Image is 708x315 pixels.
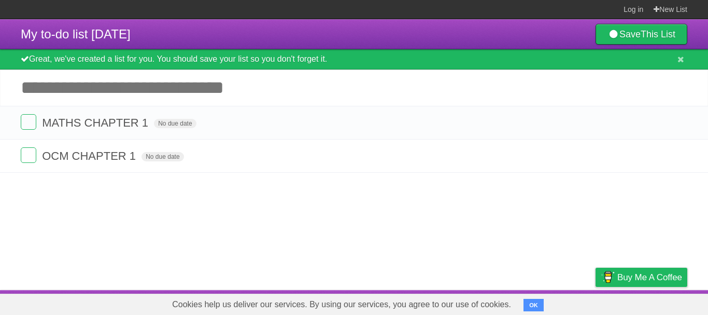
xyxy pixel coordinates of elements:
button: OK [523,299,544,311]
span: MATHS CHAPTER 1 [42,116,151,129]
a: SaveThis List [596,24,687,45]
b: This List [641,29,675,39]
a: Buy me a coffee [596,268,687,287]
span: OCM CHAPTER 1 [42,149,138,162]
a: Terms [547,293,570,312]
a: About [458,293,479,312]
span: My to-do list [DATE] [21,27,131,41]
span: Cookies help us deliver our services. By using our services, you agree to our use of cookies. [162,294,521,315]
img: Buy me a coffee [601,268,615,286]
a: Suggest a feature [622,293,687,312]
span: Buy me a coffee [617,268,682,286]
label: Done [21,114,36,130]
label: Done [21,147,36,163]
a: Developers [492,293,534,312]
span: No due date [154,119,196,128]
span: No due date [141,152,183,161]
a: Privacy [582,293,609,312]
